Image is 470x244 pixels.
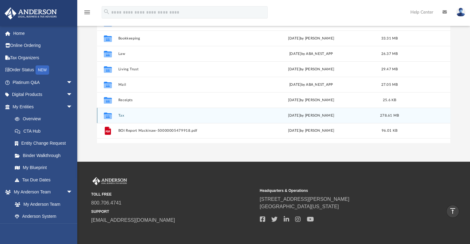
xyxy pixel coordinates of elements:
[9,198,76,210] a: My Anderson Team
[66,76,79,89] span: arrow_drop_down
[91,177,128,185] img: Anderson Advisors Platinum Portal
[4,39,82,52] a: Online Ordering
[9,174,82,186] a: Tax Due Dates
[36,65,49,75] div: NEW
[66,89,79,101] span: arrow_drop_down
[381,129,397,133] span: 96.01 KB
[118,36,245,40] button: Bookkeeping
[248,82,374,88] div: [DATE] by ABA_NEST_APP
[118,98,245,102] button: Receipts
[118,52,245,56] button: Law
[9,125,82,137] a: CTA Hub
[248,97,374,103] div: [DATE] by [PERSON_NAME]
[446,205,459,218] a: vertical_align_top
[9,162,79,174] a: My Blueprint
[381,83,398,86] span: 27.05 MB
[91,200,121,205] a: 800.706.4741
[66,186,79,199] span: arrow_drop_down
[4,186,79,198] a: My Anderson Teamarrow_drop_down
[4,64,82,77] a: Order StatusNEW
[248,113,374,118] div: [DATE] by [PERSON_NAME]
[456,8,465,17] img: User Pic
[91,209,255,214] small: SUPPORT
[103,8,110,15] i: search
[3,7,59,19] img: Anderson Advisors Platinum Portal
[381,68,398,71] span: 29.47 MB
[97,15,451,143] div: grid
[9,222,79,235] a: Client Referrals
[248,128,374,134] div: [DATE] by [PERSON_NAME]
[449,207,456,215] i: vertical_align_top
[91,217,175,223] a: [EMAIL_ADDRESS][DOMAIN_NAME]
[383,98,396,102] span: 25.6 KB
[118,129,245,133] button: BOI Report Mackinaw-50000005479918.pdf
[248,67,374,72] div: [DATE] by [PERSON_NAME]
[9,210,79,223] a: Anderson System
[4,89,82,101] a: Digital Productsarrow_drop_down
[4,27,82,39] a: Home
[381,52,398,56] span: 26.37 MB
[118,83,245,87] button: Mail
[9,149,82,162] a: Binder Walkthrough
[4,52,82,64] a: Tax Organizers
[9,113,82,125] a: Overview
[380,114,399,117] span: 278.61 MB
[118,67,245,71] button: Living Trust
[83,12,91,16] a: menu
[260,188,424,193] small: Headquarters & Operations
[381,37,398,40] span: 33.31 MB
[66,101,79,113] span: arrow_drop_down
[248,36,374,41] div: [DATE] by [PERSON_NAME]
[118,114,245,118] button: Tax
[4,101,82,113] a: My Entitiesarrow_drop_down
[4,76,82,89] a: Platinum Q&Aarrow_drop_down
[248,51,374,57] div: [DATE] by ABA_NEST_APP
[83,9,91,16] i: menu
[9,137,82,150] a: Entity Change Request
[260,196,349,202] a: [STREET_ADDRESS][PERSON_NAME]
[91,192,255,197] small: TOLL FREE
[260,204,339,209] a: [GEOGRAPHIC_DATA][US_STATE]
